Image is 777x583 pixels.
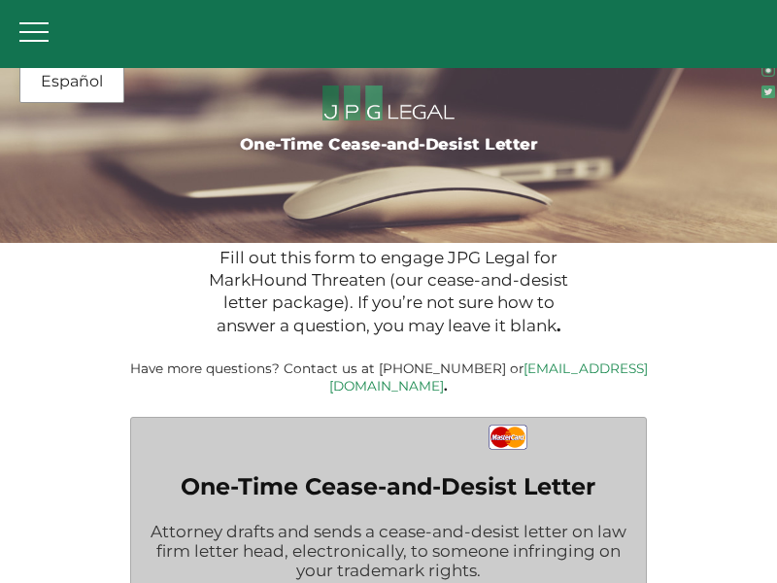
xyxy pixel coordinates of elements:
[290,5,488,70] a: JPG Legal
[146,472,632,500] label: One-Time Cease-and-Desist Letter
[130,360,648,394] small: Have more questions? Contact us at [PHONE_NUMBER] or
[444,378,448,394] b: .
[25,64,118,99] a: Español
[761,64,774,77] img: glyph-logo_May2016-green3-90.png
[202,247,575,337] p: Fill out this form to engage JPG Legal for MarkHound Threaten (our cease-and-desist letter packag...
[761,86,774,98] img: Twitter_Social_Icon_Rounded_Square_Color-mid-green3-90.png
[329,360,648,394] a: [EMAIL_ADDRESS][DOMAIN_NAME]
[489,418,527,457] img: MasterCard
[557,316,560,335] b: .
